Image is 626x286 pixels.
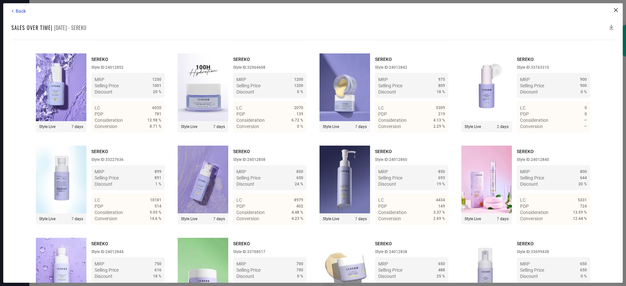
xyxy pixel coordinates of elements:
[378,111,387,117] span: PDP
[91,241,108,246] span: SEREKO
[54,24,86,32] span: [DATE] - SEREKO
[497,217,499,221] span: 7
[437,274,445,279] span: 25 %
[233,149,250,154] span: SEREKO
[236,169,246,174] span: MRP
[95,169,104,174] span: MRP
[150,216,161,221] span: 14.6 %
[438,112,445,116] span: 219
[291,118,303,122] span: 6.72 %
[378,274,396,279] span: Discount
[296,204,303,208] span: 402
[375,65,448,70] div: Style ID: 24012842
[520,210,548,215] span: Consideration
[438,169,445,174] span: 850
[378,118,407,123] span: Consideration
[580,169,587,174] span: 800
[236,89,254,94] span: Discount
[236,216,259,221] span: Conversion
[91,157,165,162] div: Style ID: 33227636
[438,83,445,88] span: 809
[580,204,587,208] span: 724
[213,124,216,129] span: 7
[433,124,445,129] span: 2.29 %
[296,112,303,116] span: 139
[520,111,529,117] span: PDP
[155,112,161,116] span: 781
[295,182,303,186] span: 24 %
[517,149,534,154] span: SEREKO
[438,77,445,82] span: 975
[584,118,587,122] span: —
[520,124,543,129] span: Conversion
[155,176,161,180] span: 891
[378,169,388,174] span: MRP
[433,216,445,221] span: 2.69 %
[378,181,396,187] span: Discount
[355,217,357,221] span: 7
[95,197,100,203] span: LC
[581,90,587,94] span: 0 %
[95,105,100,110] span: LC
[378,204,387,209] span: PDP
[517,250,590,254] div: Style ID: 33699438
[181,217,197,221] span: Style Live
[378,89,396,94] span: Discount
[378,261,388,266] span: MRP
[438,268,445,272] span: 488
[436,106,445,110] span: 5309
[378,105,384,110] span: LC
[236,274,254,279] span: Discount
[233,65,306,70] div: Style ID: 32064608
[71,217,74,221] span: 7
[520,204,529,209] span: PDP
[95,204,103,209] span: PDP
[375,250,448,254] div: Style ID: 24012838
[297,90,303,94] span: 0 %
[436,198,445,202] span: 4434
[520,105,526,110] span: LC
[71,217,83,221] span: days
[91,57,108,62] span: SEREKO
[36,146,86,213] img: Style preview image
[520,118,548,123] span: Consideration
[437,182,445,186] span: 19 %
[294,77,303,82] span: 1200
[378,175,402,180] span: Selling Price
[433,210,445,215] span: 3.37 %
[213,217,225,221] span: days
[320,146,370,213] img: Style preview image
[236,105,242,110] span: LC
[497,124,509,129] span: days
[578,182,587,186] span: 20 %
[291,210,303,215] span: 4.48 %
[236,118,265,123] span: Consideration
[152,106,161,110] span: 6020
[375,241,392,246] span: SEREKO
[233,250,306,254] div: Style ID: 33768517
[39,124,55,129] span: Style Live
[520,169,530,174] span: MRP
[155,169,161,174] span: 899
[236,77,246,82] span: MRP
[95,118,123,123] span: Consideration
[178,146,228,213] img: Style preview image
[296,262,303,266] span: 700
[95,77,104,82] span: MRP
[236,261,246,266] span: MRP
[520,83,544,88] span: Selling Price
[181,124,197,129] span: Style Live
[465,217,481,221] span: Style Live
[461,146,512,213] img: Style preview image
[578,198,587,202] span: 5331
[355,217,367,221] span: days
[236,210,265,215] span: Consideration
[584,124,587,129] span: —
[323,124,339,129] span: Style Live
[155,182,161,186] span: 1 %
[320,53,370,121] img: Style preview image
[36,53,86,121] img: Style preview image
[291,216,303,221] span: 4.23 %
[294,198,303,202] span: 8979
[294,106,303,110] span: 2070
